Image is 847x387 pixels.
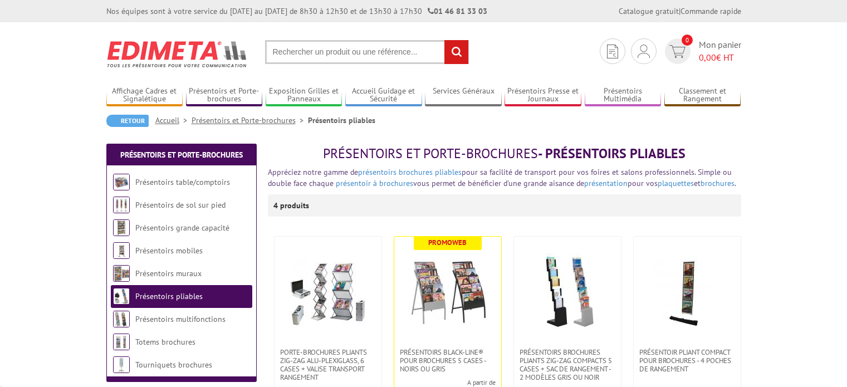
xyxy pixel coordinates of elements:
p: 4 produits [273,194,315,217]
span: Présentoirs Black-Line® pour brochures 5 Cases - Noirs ou Gris [400,348,496,373]
span: 0 [682,35,693,46]
span: Mon panier [699,38,741,64]
b: Promoweb [428,238,467,247]
a: Présentoir pliant compact pour brochures - 4 poches de rangement [634,348,741,373]
a: Accueil [155,115,192,125]
a: Exposition Grilles et Panneaux [266,86,342,105]
span: 0,00 [699,52,716,63]
div: | [619,6,741,17]
span: Présentoir pliant compact pour brochures - 4 poches de rangement [639,348,735,373]
a: présentoir à brochures [336,178,413,188]
img: Tourniquets brochures [113,356,130,373]
a: Catalogue gratuit [619,6,679,16]
a: Présentoirs mobiles [135,246,203,256]
img: Présentoirs table/comptoirs [113,174,130,190]
img: devis rapide [638,45,650,58]
a: Présentoirs et Porte-brochures [120,150,243,160]
a: Présentoirs de sol sur pied [135,200,226,210]
img: Présentoirs brochures pliants Zig-Zag compacts 5 cases + sac de rangement - 2 Modèles Gris ou Noir [528,253,606,331]
a: Présentoirs Black-Line® pour brochures 5 Cases - Noirs ou Gris [394,348,501,373]
img: devis rapide [669,45,686,58]
span: A partir de [394,378,496,387]
a: Présentoirs table/comptoirs [135,177,230,187]
a: Porte-Brochures pliants ZIG-ZAG Alu-Plexiglass, 6 cases + valise transport rangement [275,348,381,381]
img: Présentoirs muraux [113,265,130,282]
img: Présentoirs Black-Line® pour brochures 5 Cases - Noirs ou Gris [409,253,487,331]
img: Porte-Brochures pliants ZIG-ZAG Alu-Plexiglass, 6 cases + valise transport rangement [289,253,367,331]
a: Affichage Cadres et Signalétique [106,86,183,105]
img: Présentoirs multifonctions [113,311,130,327]
a: Retour [106,115,149,127]
a: présentoirs brochures pliables [358,167,462,177]
img: Présentoirs de sol sur pied [113,197,130,213]
a: devis rapide 0 Mon panier 0,00€ HT [662,38,741,64]
a: Présentoirs et Porte-brochures [192,115,308,125]
span: Présentoirs et Porte-brochures [323,145,538,162]
span: Porte-Brochures pliants ZIG-ZAG Alu-Plexiglass, 6 cases + valise transport rangement [280,348,376,381]
div: Nos équipes sont à votre service du [DATE] au [DATE] de 8h30 à 12h30 et de 13h30 à 17h30 [106,6,487,17]
img: Edimeta [106,33,248,75]
a: Présentoirs Multimédia [585,86,662,105]
span: Présentoirs brochures pliants Zig-Zag compacts 5 cases + sac de rangement - 2 Modèles Gris ou Noir [520,348,615,381]
a: Présentoirs muraux [135,268,202,278]
a: Présentoirs brochures pliants Zig-Zag compacts 5 cases + sac de rangement - 2 Modèles Gris ou Noir [514,348,621,381]
li: Présentoirs pliables [308,115,375,126]
img: Présentoirs grande capacité [113,219,130,236]
strong: 01 46 81 33 03 [428,6,487,16]
a: Services Généraux [425,86,502,105]
a: Présentoirs Presse et Journaux [505,86,581,105]
img: Totems brochures [113,334,130,350]
a: Présentoirs multifonctions [135,314,226,324]
a: Commande rapide [680,6,741,16]
img: Présentoirs pliables [113,288,130,305]
a: Présentoirs pliables [135,291,203,301]
font: Appréciez notre gamme de pour sa facilité de transport pour vos foires et salons professionnels. ... [268,167,736,188]
a: Tourniquets brochures [135,360,212,370]
a: Classement et Rangement [664,86,741,105]
img: Présentoir pliant compact pour brochures - 4 poches de rangement [648,253,726,331]
span: € HT [699,51,741,64]
h1: - Présentoirs pliables [268,146,741,161]
a: brochures [701,178,735,188]
a: Accueil Guidage et Sécurité [345,86,422,105]
input: rechercher [444,40,468,64]
a: Totems brochures [135,337,195,347]
a: Présentoirs grande capacité [135,223,229,233]
a: Présentoirs et Porte-brochures [186,86,263,105]
img: Présentoirs mobiles [113,242,130,259]
input: Rechercher un produit ou une référence... [265,40,469,64]
a: plaquettes [658,178,694,188]
img: devis rapide [607,45,618,58]
a: présentation [584,178,628,188]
